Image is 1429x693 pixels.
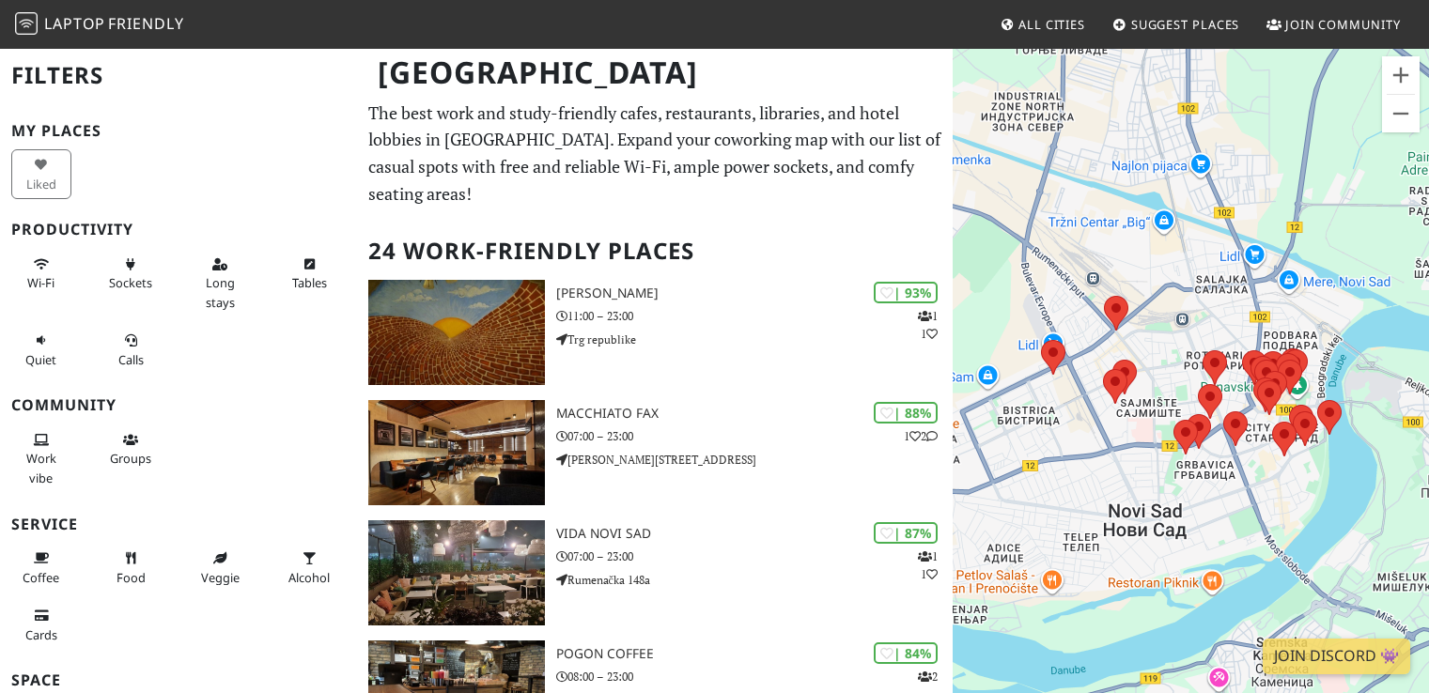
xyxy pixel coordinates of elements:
[556,547,954,565] p: 07:00 – 23:00
[1105,8,1248,41] a: Suggest Places
[1263,639,1410,674] a: Join Discord 👾
[357,280,953,385] a: Kafka | 93% 11 [PERSON_NAME] 11:00 – 23:00 Trg republike
[108,13,183,34] span: Friendly
[1259,8,1408,41] a: Join Community
[368,223,941,280] h2: 24 Work-Friendly Places
[116,569,146,586] span: Food
[11,47,346,104] h2: Filters
[110,450,151,467] span: Group tables
[15,12,38,35] img: LaptopFriendly
[11,396,346,414] h3: Community
[101,249,161,299] button: Sockets
[556,526,954,542] h3: Vida Novi Sad
[206,274,235,310] span: Long stays
[992,8,1093,41] a: All Cities
[874,522,938,544] div: | 87%
[1018,16,1085,33] span: All Cities
[26,450,56,485] span: People working
[357,520,953,625] a: Vida Novi Sad | 87% 11 Vida Novi Sad 07:00 – 23:00 Rumenačka 148a
[368,280,544,385] img: Kafka
[25,626,57,643] span: Credit cards
[279,249,339,299] button: Tables
[556,451,954,469] p: [PERSON_NAME][STREET_ADDRESS]
[279,543,339,593] button: Alcohol
[101,424,161,474] button: Groups
[368,400,544,505] img: Macchiato Fax
[109,274,152,291] span: Power sockets
[190,249,250,317] button: Long stays
[1285,16,1401,33] span: Join Community
[1131,16,1240,33] span: Suggest Places
[1382,56,1420,94] button: Zoom in
[15,8,184,41] a: LaptopFriendly LaptopFriendly
[11,600,71,650] button: Cards
[918,307,938,343] p: 1 1
[556,285,954,301] h3: [PERSON_NAME]
[201,569,240,586] span: Veggie
[190,543,250,593] button: Veggie
[288,569,330,586] span: Alcohol
[11,424,71,493] button: Work vibe
[11,671,346,689] h3: Space
[11,543,71,593] button: Coffee
[556,331,954,348] p: Trg republike
[556,668,954,685] p: 08:00 – 23:00
[556,571,954,589] p: Rumenačka 148a
[556,406,954,422] h3: Macchiato Fax
[292,274,327,291] span: Work-friendly tables
[874,402,938,423] div: | 88%
[11,122,346,140] h3: My Places
[368,520,544,625] img: Vida Novi Sad
[556,427,954,445] p: 07:00 – 23:00
[904,427,938,445] p: 1 2
[918,668,938,685] p: 2
[918,547,938,583] p: 1 1
[101,325,161,375] button: Calls
[27,274,54,291] span: Stable Wi-Fi
[874,282,938,303] div: | 93%
[357,400,953,505] a: Macchiato Fax | 88% 12 Macchiato Fax 07:00 – 23:00 [PERSON_NAME][STREET_ADDRESS]
[44,13,105,34] span: Laptop
[25,351,56,368] span: Quiet
[363,47,949,99] h1: [GEOGRAPHIC_DATA]
[368,100,941,208] p: The best work and study-friendly cafes, restaurants, libraries, and hotel lobbies in [GEOGRAPHIC_...
[1382,95,1420,132] button: Zoom out
[11,516,346,533] h3: Service
[874,642,938,664] div: | 84%
[11,325,71,375] button: Quiet
[556,646,954,662] h3: Pogon Coffee
[556,307,954,325] p: 11:00 – 23:00
[101,543,161,593] button: Food
[11,221,346,239] h3: Productivity
[118,351,144,368] span: Video/audio calls
[11,249,71,299] button: Wi-Fi
[23,569,59,586] span: Coffee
